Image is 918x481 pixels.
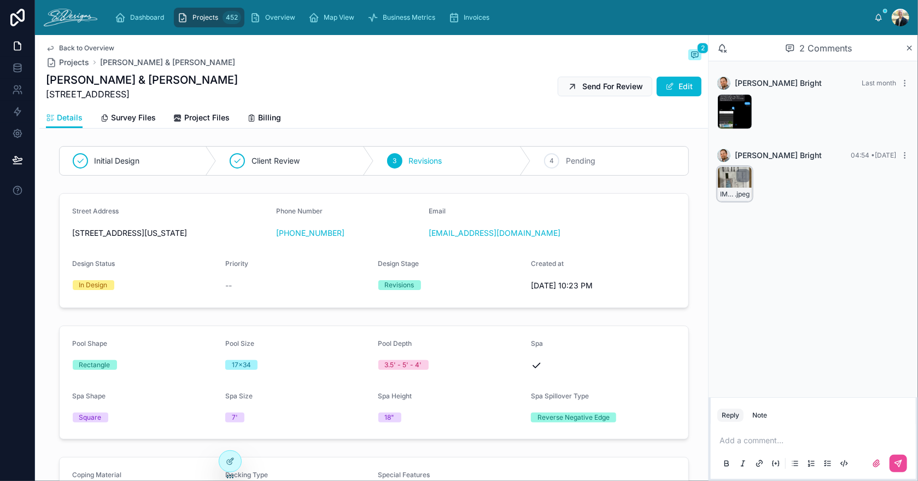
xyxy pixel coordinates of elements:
img: App logo [44,9,97,26]
div: scrollable content [106,5,874,30]
span: Client Review [252,155,300,166]
a: Invoices [445,8,497,27]
a: [EMAIL_ADDRESS][DOMAIN_NAME] [429,228,561,239]
span: Coping Material [73,471,122,479]
span: Billing [258,112,281,123]
span: Spa Shape [73,392,106,400]
span: 3 [393,157,396,165]
span: Spa Size [225,392,253,400]
div: 18" [385,413,395,422]
span: Spa Spillover Type [531,392,589,400]
span: Pool Shape [73,339,108,347]
span: [PERSON_NAME] Bright [735,150,822,161]
div: Reverse Negative Edge [537,413,610,422]
span: 2 Comments [799,42,852,55]
span: Initial Design [95,155,140,166]
span: Spa Height [378,392,412,400]
span: Street Address [73,207,119,215]
span: [DATE] 10:23 PM [531,280,675,291]
span: Projects [192,13,218,22]
div: Rectangle [79,360,110,370]
div: Square [79,413,102,422]
span: .jpeg [735,190,750,199]
a: Projects452 [174,8,244,27]
a: Projects [46,57,89,68]
span: Last month [862,79,896,87]
span: Invoices [464,13,489,22]
span: Dashboard [130,13,164,22]
span: 4 [549,157,554,165]
a: Survey Files [100,108,156,130]
div: 17x34 [232,360,251,370]
span: IMG_3095 [720,190,735,199]
a: [PHONE_NUMBER] [276,228,344,239]
span: Email [429,207,446,215]
a: Details [46,108,83,129]
div: 3.5' - 5' - 4' [385,360,422,370]
span: -- [225,280,232,291]
span: Special Features [378,471,430,479]
div: Revisions [385,280,414,290]
span: Details [57,112,83,123]
span: [STREET_ADDRESS][US_STATE] [73,228,268,239]
span: Phone Number [276,207,323,215]
a: [PERSON_NAME] & [PERSON_NAME] [100,57,235,68]
span: Back to Overview [59,44,114,53]
div: Note [752,411,767,420]
a: Dashboard [112,8,172,27]
span: [STREET_ADDRESS] [46,88,238,101]
div: 452 [223,11,241,24]
span: Created at [531,259,564,268]
span: Overview [265,13,295,22]
a: Overview [247,8,303,27]
span: 2 [697,43,709,54]
span: Map View [324,13,354,22]
span: 04:54 • [DATE] [851,151,896,159]
span: Design Status [73,259,115,268]
span: Project Files [184,112,230,123]
div: 7' [232,413,238,422]
span: Pool Size [225,339,254,347]
a: Billing [247,108,281,130]
a: Project Files [173,108,230,130]
span: [PERSON_NAME] Bright [735,78,822,89]
a: Back to Overview [46,44,114,53]
span: Pending [566,155,595,166]
span: Design Stage [378,259,419,268]
button: Edit [657,77,701,96]
div: In Design [79,280,108,290]
span: Pool Depth [378,339,412,347]
a: Map View [305,8,362,27]
span: Priority [225,259,248,268]
span: Projects [59,57,89,68]
span: Spa [531,339,543,347]
span: Decking Type [225,471,268,479]
span: Survey Files [111,112,156,123]
button: 2 [688,49,701,62]
button: Note [748,409,771,422]
h1: [PERSON_NAME] & [PERSON_NAME] [46,72,238,88]
span: Revisions [409,155,442,166]
a: Business Metrics [364,8,443,27]
span: Business Metrics [383,13,435,22]
button: Reply [717,409,744,422]
span: Send For Review [582,81,643,92]
button: Send For Review [558,77,652,96]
